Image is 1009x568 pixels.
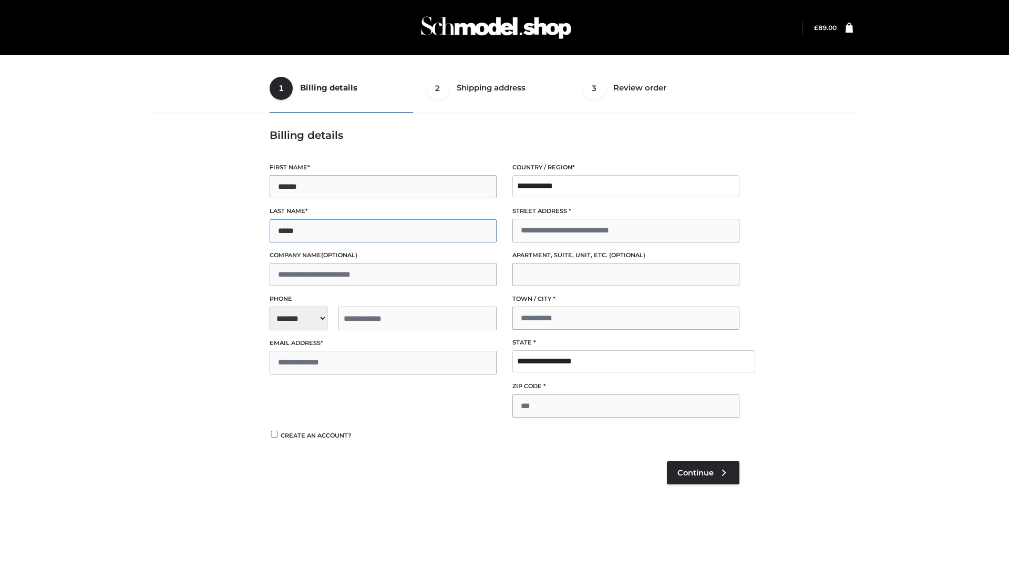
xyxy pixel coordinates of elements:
img: Schmodel Admin 964 [417,7,575,48]
span: £ [814,24,818,32]
h3: Billing details [270,129,739,141]
label: Apartment, suite, unit, etc. [512,250,739,260]
span: (optional) [321,251,357,259]
label: Company name [270,250,497,260]
label: Phone [270,294,497,304]
label: ZIP Code [512,381,739,391]
label: Last name [270,206,497,216]
label: Country / Region [512,163,739,173]
span: (optional) [609,251,645,259]
input: Create an account? [270,431,279,438]
span: Create an account? [281,432,352,439]
label: State [512,338,739,348]
a: £89.00 [814,24,837,32]
label: Street address [512,206,739,216]
span: Continue [677,468,714,478]
label: Town / City [512,294,739,304]
label: Email address [270,338,497,348]
label: First name [270,163,497,173]
a: Continue [667,461,739,484]
bdi: 89.00 [814,24,837,32]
